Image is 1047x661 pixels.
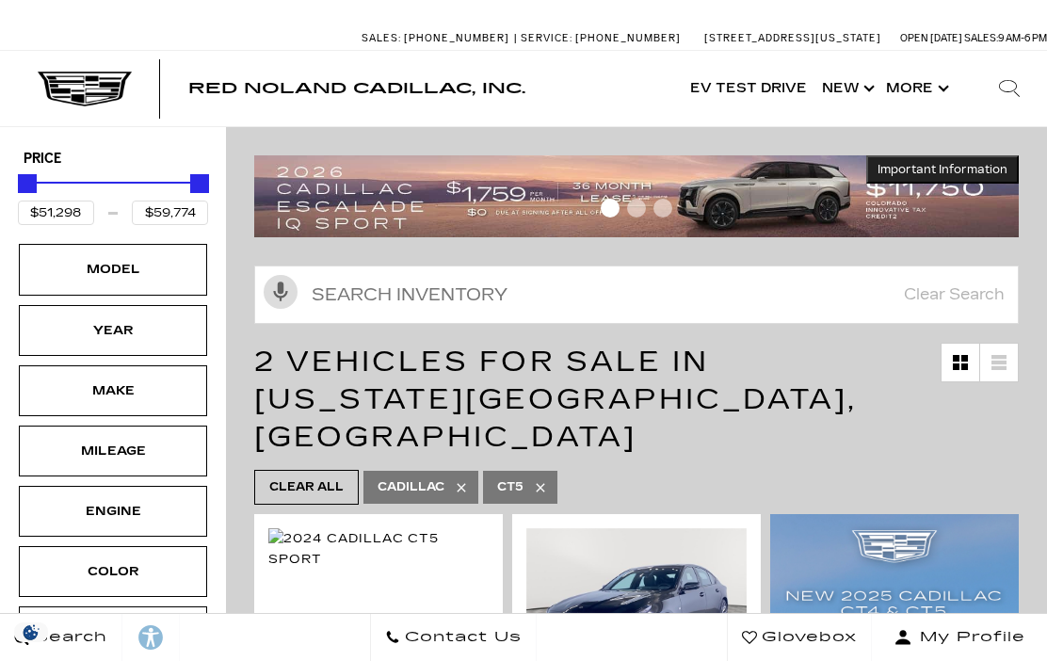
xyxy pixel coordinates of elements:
[601,199,620,218] span: Go to slide 1
[66,259,160,280] div: Model
[814,51,878,126] a: New
[254,266,1019,324] input: Search Inventory
[254,155,1019,237] img: 2509-September-FOM-Escalade-IQ-Lease9
[9,622,53,642] section: Click to Open Cookie Consent Modal
[400,624,522,651] span: Contact Us
[19,305,207,356] div: YearYear
[19,244,207,295] div: ModelModel
[964,32,998,44] span: Sales:
[269,476,344,499] span: Clear All
[38,72,132,107] img: Cadillac Dark Logo with Cadillac White Text
[653,199,672,218] span: Go to slide 3
[757,624,857,651] span: Glovebox
[66,320,160,341] div: Year
[66,441,160,461] div: Mileage
[627,199,646,218] span: Go to slide 2
[18,168,208,225] div: Price
[264,275,298,309] svg: Click to toggle on voice search
[18,174,37,193] div: Minimum Price
[19,546,207,597] div: ColorColor
[878,162,1007,177] span: Important Information
[866,155,1019,184] button: Important Information
[18,201,94,225] input: Minimum
[254,345,857,454] span: 2 Vehicles for Sale in [US_STATE][GEOGRAPHIC_DATA], [GEOGRAPHIC_DATA]
[575,32,681,44] span: [PHONE_NUMBER]
[370,614,537,661] a: Contact Us
[998,32,1047,44] span: 9 AM-6 PM
[24,151,202,168] h5: Price
[19,365,207,416] div: MakeMake
[19,486,207,537] div: EngineEngine
[19,426,207,476] div: MileageMileage
[188,81,525,96] a: Red Noland Cadillac, Inc.
[66,561,160,582] div: Color
[132,201,208,225] input: Maximum
[188,79,525,97] span: Red Noland Cadillac, Inc.
[9,622,53,642] img: Opt-Out Icon
[190,174,209,193] div: Maximum Price
[514,33,685,43] a: Service: [PHONE_NUMBER]
[683,51,814,126] a: EV Test Drive
[912,624,1025,651] span: My Profile
[29,624,107,651] span: Search
[378,476,444,499] span: Cadillac
[900,32,962,44] span: Open [DATE]
[362,32,401,44] span: Sales:
[872,614,1047,661] button: Open user profile menu
[704,32,881,44] a: [STREET_ADDRESS][US_STATE]
[521,32,572,44] span: Service:
[727,614,872,661] a: Glovebox
[878,51,953,126] button: More
[19,606,207,657] div: BodystyleBodystyle
[66,380,160,401] div: Make
[268,528,489,570] img: 2024 Cadillac CT5 Sport
[362,33,514,43] a: Sales: [PHONE_NUMBER]
[66,501,160,522] div: Engine
[497,476,523,499] span: CT5
[404,32,509,44] span: [PHONE_NUMBER]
